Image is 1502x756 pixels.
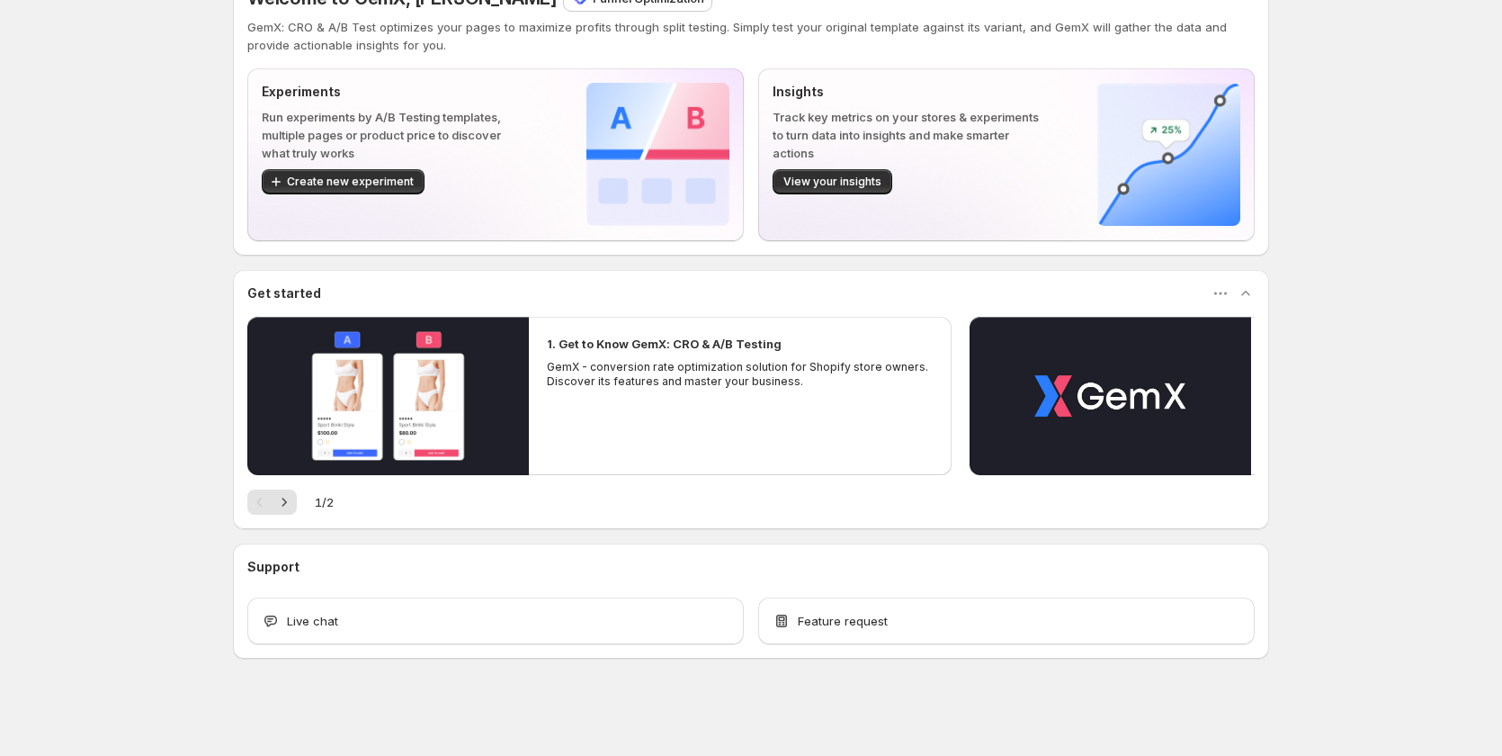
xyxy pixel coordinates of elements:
[262,83,529,101] p: Experiments
[547,360,934,389] p: GemX - conversion rate optimization solution for Shopify store owners. Discover its features and ...
[773,83,1040,101] p: Insights
[272,490,297,515] button: Next
[547,335,782,353] h2: 1. Get to Know GemX: CRO & A/B Testing
[315,493,334,511] span: 1 / 2
[287,612,338,630] span: Live chat
[247,558,300,576] h3: Support
[970,317,1251,475] button: Play video
[247,18,1255,54] p: GemX: CRO & A/B Test optimizes your pages to maximize profits through split testing. Simply test ...
[287,175,414,189] span: Create new experiment
[773,108,1040,162] p: Track key metrics on your stores & experiments to turn data into insights and make smarter actions
[773,169,892,194] button: View your insights
[798,612,888,630] span: Feature request
[247,490,297,515] nav: Pagination
[1097,83,1240,226] img: Insights
[247,317,529,475] button: Play video
[783,175,881,189] span: View your insights
[247,284,321,302] h3: Get started
[262,108,529,162] p: Run experiments by A/B Testing templates, multiple pages or product price to discover what truly ...
[586,83,729,226] img: Experiments
[262,169,425,194] button: Create new experiment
